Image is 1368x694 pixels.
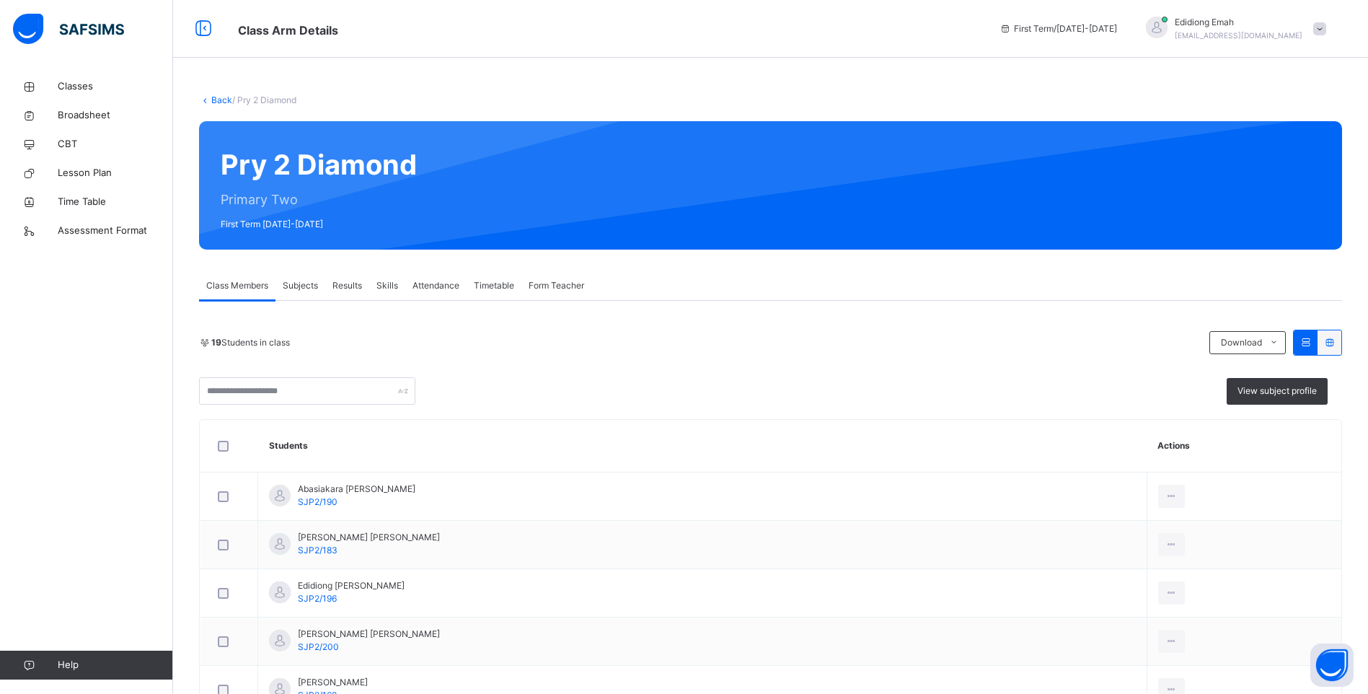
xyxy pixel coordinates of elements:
[58,79,173,94] span: Classes
[1175,31,1302,40] span: [EMAIL_ADDRESS][DOMAIN_NAME]
[298,531,440,544] span: [PERSON_NAME] [PERSON_NAME]
[58,224,173,238] span: Assessment Format
[211,336,290,349] span: Students in class
[999,22,1117,35] span: session/term information
[298,676,368,689] span: [PERSON_NAME]
[298,593,337,604] span: SJP2/196
[238,23,338,38] span: Class Arm Details
[1147,420,1341,473] th: Actions
[58,166,173,180] span: Lesson Plan
[211,337,221,348] b: 19
[332,279,362,292] span: Results
[298,628,440,641] span: [PERSON_NAME] [PERSON_NAME]
[258,420,1147,473] th: Students
[1131,16,1333,42] div: Edidiong Emah
[206,279,268,292] span: Class Members
[211,95,232,105] a: Back
[1175,16,1302,29] span: Edidiong Emah
[13,14,124,44] img: safsims
[298,496,337,507] span: SJP2/190
[298,545,337,555] span: SJP2/183
[376,279,398,292] span: Skills
[298,579,405,592] span: Edidiong [PERSON_NAME]
[58,658,172,672] span: Help
[58,195,173,209] span: Time Table
[232,95,296,105] span: / Pry 2 Diamond
[298,641,339,652] span: SJP2/200
[58,137,173,151] span: CBT
[283,279,318,292] span: Subjects
[1237,385,1317,397] span: View subject profile
[474,279,514,292] span: Timetable
[529,279,584,292] span: Form Teacher
[412,279,459,292] span: Attendance
[298,483,415,496] span: Abasiakara [PERSON_NAME]
[1310,644,1354,687] button: Open asap
[58,108,173,123] span: Broadsheet
[1221,336,1262,349] span: Download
